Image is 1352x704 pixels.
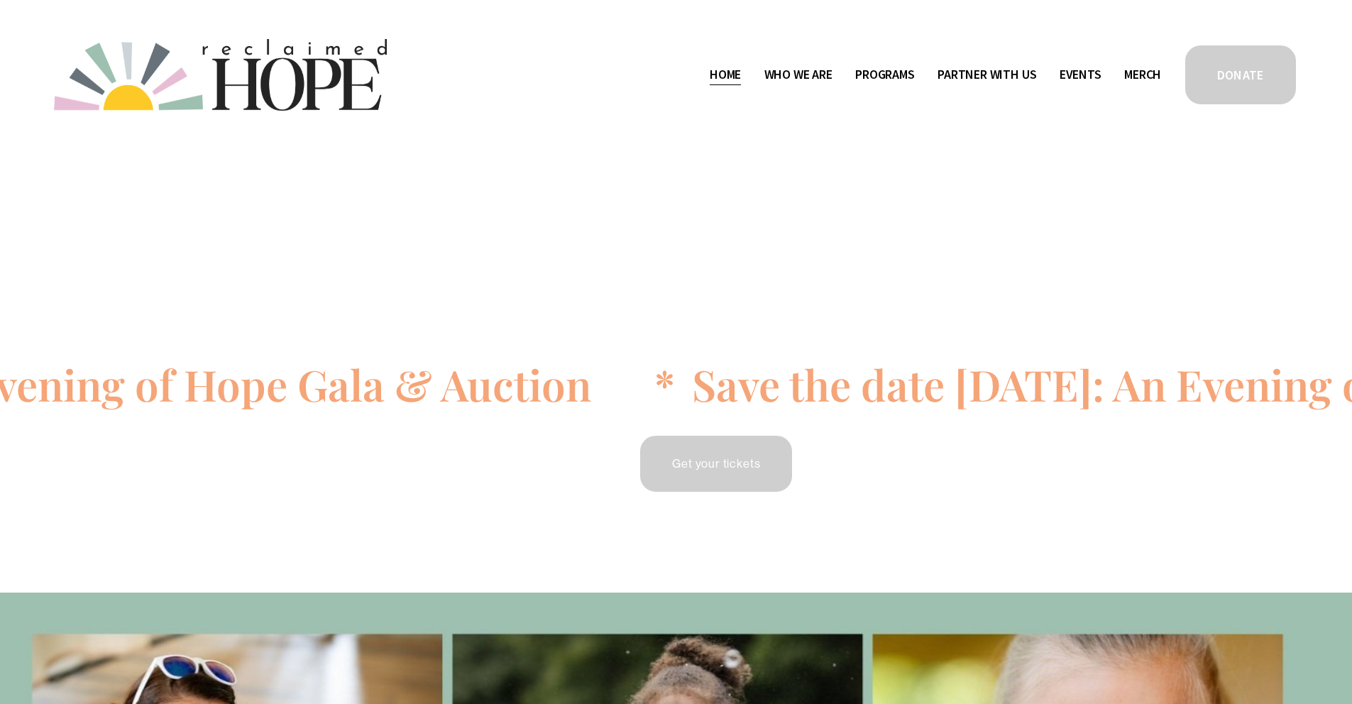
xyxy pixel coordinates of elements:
a: DONATE [1183,43,1298,106]
span: Programs [855,65,915,85]
span: Who We Are [764,65,832,85]
span: Partner With Us [938,65,1036,85]
a: folder dropdown [938,64,1036,87]
a: Merch [1124,64,1161,87]
a: folder dropdown [855,64,915,87]
a: Home [710,64,741,87]
img: Reclaimed Hope Initiative [54,39,387,111]
a: Events [1060,64,1101,87]
a: folder dropdown [764,64,832,87]
a: Get your tickets [638,434,794,494]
